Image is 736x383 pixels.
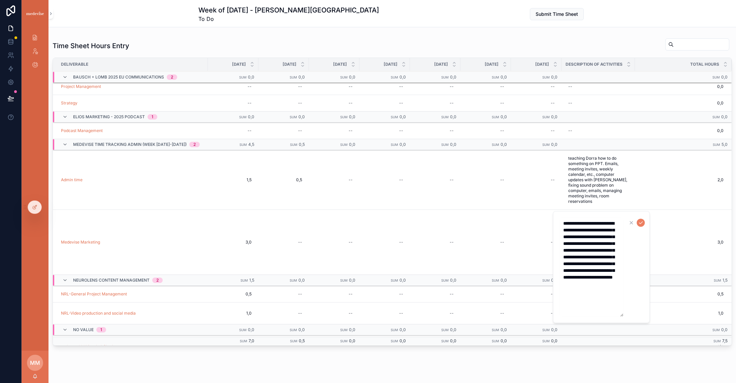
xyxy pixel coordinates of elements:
[61,100,77,106] span: Strategy
[450,177,454,183] div: --
[722,142,728,147] span: 5,0
[290,279,297,282] small: Sum
[551,84,555,89] div: --
[340,75,348,79] small: Sum
[399,278,406,283] span: 0,0
[391,328,398,332] small: Sum
[551,311,555,316] div: --
[721,114,728,119] span: 0,0
[248,100,252,106] div: --
[265,177,302,183] span: 0,5
[340,115,348,119] small: Sum
[349,114,355,119] span: 0,0
[551,177,555,183] div: --
[198,15,379,23] span: To Do
[73,142,187,147] span: Medevise Time Tracking ADMIN (week [DATE]-[DATE])
[713,143,720,147] small: Sum
[73,327,94,332] span: No value
[26,11,44,17] img: App logo
[248,142,254,147] span: 4,5
[712,115,720,119] small: Sum
[635,240,724,245] span: 3,0
[450,311,454,316] div: --
[349,177,353,183] div: --
[441,75,449,79] small: Sum
[501,142,507,147] span: 0,0
[340,143,348,147] small: Sum
[239,143,247,147] small: Sum
[500,291,504,297] div: --
[399,327,406,332] span: 0,0
[450,240,454,245] div: --
[240,339,247,343] small: Sum
[248,114,254,119] span: 0,0
[501,74,507,79] span: 0,0
[215,311,252,316] span: 1,0
[298,100,302,106] div: --
[399,142,406,147] span: 0,0
[399,114,406,119] span: 0,0
[542,328,550,332] small: Sum
[340,328,348,332] small: Sum
[714,279,721,282] small: Sum
[349,291,353,297] div: --
[551,128,555,133] div: --
[399,100,403,106] div: --
[61,311,136,316] a: NRL-Video production and social media
[501,278,507,283] span: 0,0
[568,84,572,89] div: --
[551,278,557,283] span: 0,0
[399,291,403,297] div: --
[61,62,88,67] span: Deliverable
[61,240,100,245] span: Medevise Marketing
[500,128,504,133] div: --
[215,291,252,297] span: 0,5
[152,114,153,120] div: 1
[566,62,622,67] span: Description of Activities
[239,328,247,332] small: Sum
[349,100,353,106] div: --
[73,278,150,283] span: Neurolens Content Management
[384,62,397,67] span: [DATE]
[61,128,103,133] span: Podcast Management
[391,115,398,119] small: Sum
[232,62,246,67] span: [DATE]
[723,278,728,283] span: 1,5
[450,100,454,106] div: --
[500,100,504,106] div: --
[635,311,724,316] span: 1,0
[551,240,555,245] div: --
[485,62,499,67] span: [DATE]
[100,327,102,332] div: 1
[399,240,403,245] div: --
[551,114,557,119] span: 0,0
[349,240,353,245] div: --
[349,338,355,343] span: 0,0
[542,115,550,119] small: Sum
[283,62,296,67] span: [DATE]
[690,62,719,67] span: Total Hours
[450,142,456,147] span: 0,0
[22,27,49,79] div: scrollable content
[399,74,406,79] span: 0,0
[61,84,101,89] span: Project Management
[551,74,557,79] span: 0,0
[542,339,550,343] small: Sum
[340,279,348,282] small: Sum
[450,128,454,133] div: --
[349,311,353,316] div: --
[298,291,302,297] div: --
[30,359,40,367] span: MM
[500,177,504,183] div: --
[290,75,297,79] small: Sum
[241,279,248,282] small: Sum
[568,100,572,106] div: --
[492,279,499,282] small: Sum
[399,84,403,89] div: --
[501,327,507,332] span: 0,0
[501,338,507,343] span: 0,0
[450,327,456,332] span: 0,0
[249,338,254,343] span: 7,0
[635,128,724,133] span: 0,0
[712,328,720,332] small: Sum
